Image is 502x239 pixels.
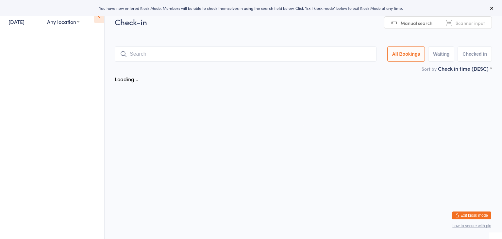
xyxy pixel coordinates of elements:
[115,75,138,83] div: Loading...
[10,5,492,11] div: You have now entered Kiosk Mode. Members will be able to check themselves in using the search fie...
[452,224,491,228] button: how to secure with pin
[456,20,485,26] span: Scanner input
[115,46,376,62] input: Search
[401,20,432,26] span: Manual search
[452,211,491,219] button: Exit kiosk mode
[47,18,79,25] div: Any location
[387,46,425,62] button: All Bookings
[115,16,492,27] h2: Check-in
[422,65,437,72] label: Sort by
[428,46,454,62] button: Waiting
[8,18,25,25] a: [DATE]
[438,65,492,72] div: Check in time (DESC)
[458,46,492,62] button: Checked in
